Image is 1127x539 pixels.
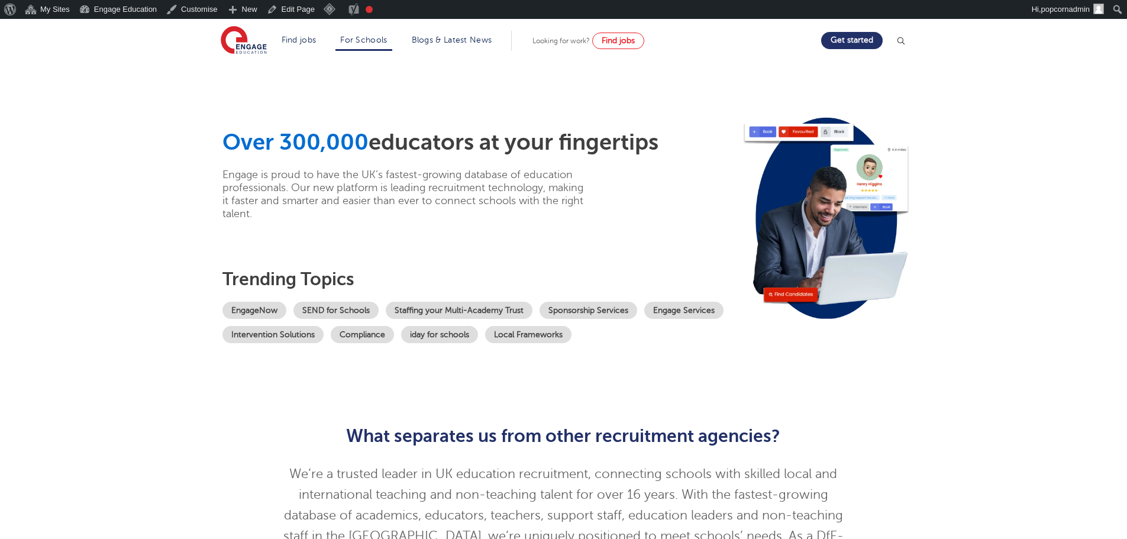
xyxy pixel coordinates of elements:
a: Get started [821,32,883,49]
a: Staffing your Multi-Academy Trust [386,302,532,319]
h3: Trending topics [222,269,736,290]
a: EngageNow [222,302,286,319]
span: popcornadmin [1041,5,1090,14]
a: Engage Services [644,302,724,319]
a: Intervention Solutions [222,326,324,343]
span: Find jobs [602,36,635,45]
a: Blogs & Latest News [412,35,492,44]
a: Compliance [331,326,394,343]
a: Sponsorship Services [540,302,637,319]
img: Engage Education [221,26,267,56]
span: Looking for work? [532,37,590,45]
a: Local Frameworks [485,326,571,343]
h2: What separates us from other recruitment agencies? [273,426,854,446]
a: Find jobs [592,33,644,49]
span: Over 300,000 [222,130,369,155]
div: Needs improvement [366,6,373,13]
a: iday for schools [401,326,478,343]
a: Find jobs [282,35,317,44]
a: SEND for Schools [293,302,379,319]
p: Engage is proud to have the UK’s fastest-growing database of education professionals. Our new pla... [222,168,586,220]
a: For Schools [340,35,387,44]
img: Image for: Looking for staff [742,108,910,328]
h1: educators at your fingertips [222,129,736,156]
